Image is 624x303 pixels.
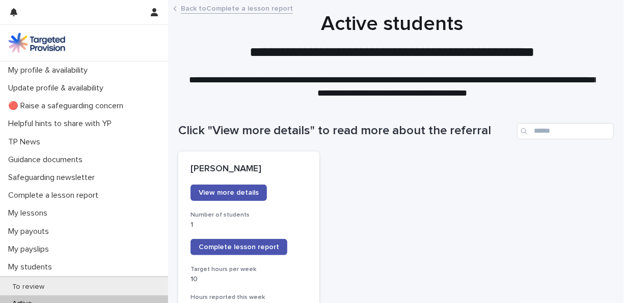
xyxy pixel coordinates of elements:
[181,2,293,14] a: Back toComplete a lesson report
[191,211,307,219] h3: Number of students
[4,283,52,291] p: To review
[4,208,56,218] p: My lessons
[4,173,103,183] p: Safeguarding newsletter
[191,293,307,301] h3: Hours reported this week
[4,245,57,254] p: My payslips
[178,124,513,138] h1: Click "View more details" to read more about the referral
[199,244,279,251] span: Complete lesson report
[191,221,307,229] p: 1
[178,12,606,36] h1: Active students
[191,164,307,175] p: [PERSON_NAME]
[199,189,259,196] span: View more details
[517,123,614,139] input: Search
[4,137,48,147] p: TP News
[4,227,57,236] p: My payouts
[4,66,96,75] p: My profile & availability
[191,265,307,274] h3: Target hours per week
[4,83,112,93] p: Update profile & availability
[4,101,131,111] p: 🔴 Raise a safeguarding concern
[4,191,106,200] p: Complete a lesson report
[4,155,91,165] p: Guidance documents
[4,119,120,129] p: Helpful hints to share with YP
[4,262,60,272] p: My students
[8,33,65,53] img: M5nRWzHhSzIhMunXDL62
[191,275,307,284] p: 10
[191,185,267,201] a: View more details
[191,239,287,255] a: Complete lesson report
